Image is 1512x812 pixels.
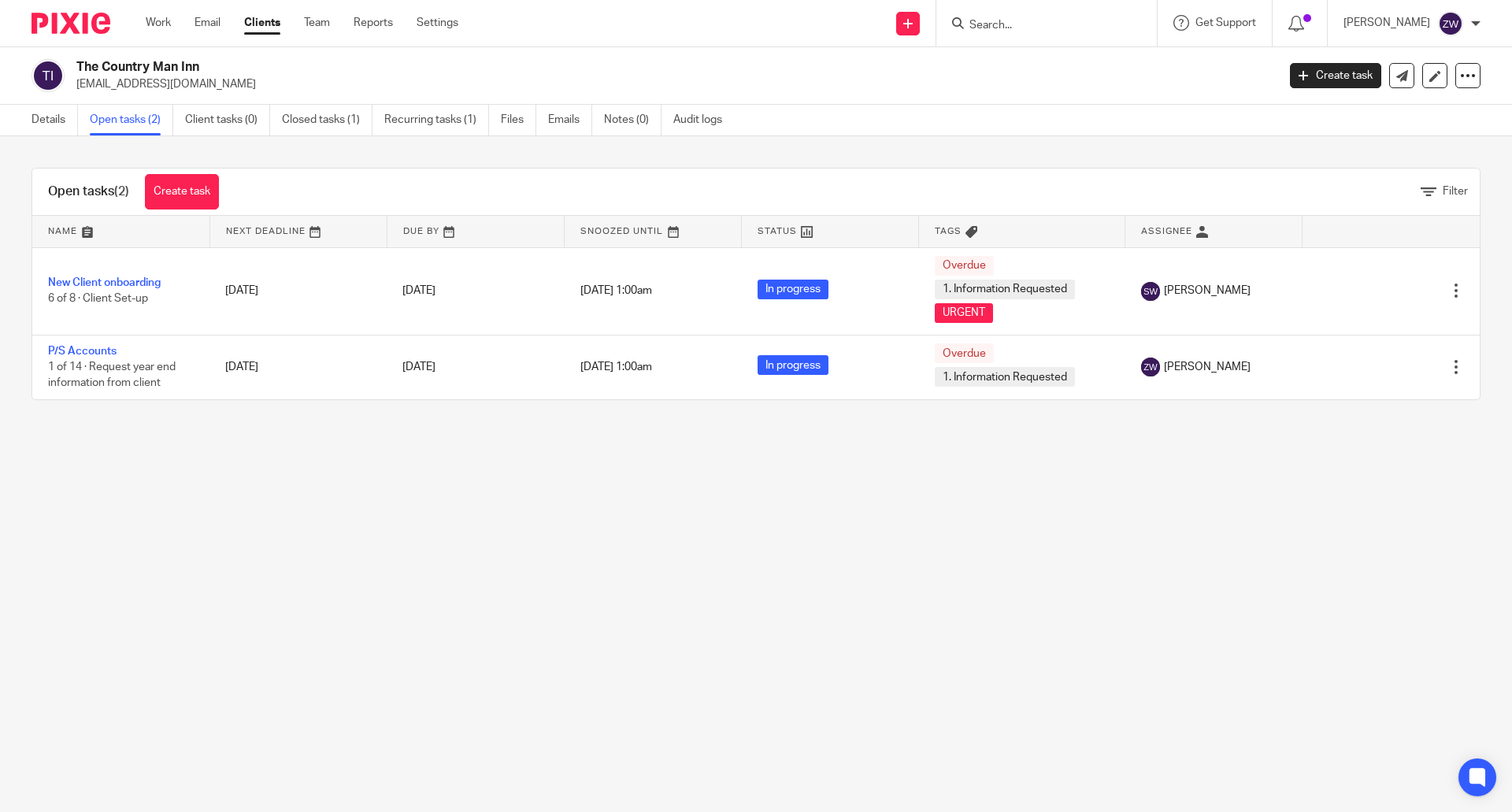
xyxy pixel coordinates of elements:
span: Get Support [1195,17,1256,28]
a: Team [304,15,330,31]
span: Snoozed Until [580,227,663,235]
td: [DATE] [209,247,387,335]
a: Clients [244,15,280,31]
span: 1. Information Requested [935,367,1075,387]
input: Search [968,19,1110,33]
span: (2) [114,185,129,198]
a: Create task [1290,63,1381,88]
a: Recurring tasks (1) [384,105,489,135]
a: Reports [354,15,393,31]
a: Client tasks (0) [185,105,270,135]
a: Details [31,105,78,135]
span: [DATE] [402,285,435,296]
h2: The Country Man Inn [76,59,1028,76]
a: Closed tasks (1) [282,105,372,135]
span: 1 of 14 · Request year end information from client [48,362,176,389]
span: [DATE] 1:00am [580,362,652,373]
span: [DATE] 1:00am [580,285,652,296]
a: Files [501,105,536,135]
a: Emails [548,105,592,135]
img: svg%3E [1141,358,1160,376]
a: Open tasks (2) [90,105,173,135]
span: Overdue [935,256,994,276]
span: 6 of 8 · Client Set-up [48,294,148,305]
span: Overdue [935,343,994,363]
a: P/S Accounts [48,346,117,357]
a: Email [195,15,220,31]
span: Filter [1443,186,1468,197]
span: [PERSON_NAME] [1164,283,1251,298]
span: URGENT [935,303,993,323]
a: New Client onboarding [48,277,161,288]
p: [PERSON_NAME] [1343,15,1430,31]
span: In progress [758,355,828,375]
img: svg%3E [1438,11,1463,36]
a: Settings [417,15,458,31]
a: Notes (0) [604,105,661,135]
span: In progress [758,280,828,299]
img: svg%3E [31,59,65,92]
span: [PERSON_NAME] [1164,359,1251,375]
span: Status [758,227,797,235]
span: [DATE] [402,362,435,373]
img: svg%3E [1141,282,1160,301]
td: [DATE] [209,335,387,399]
h1: Open tasks [48,184,129,200]
a: Audit logs [673,105,734,135]
a: Work [146,15,171,31]
a: Create task [145,174,219,209]
p: [EMAIL_ADDRESS][DOMAIN_NAME] [76,76,1266,92]
img: Pixie [31,13,110,34]
span: Tags [935,227,962,235]
span: 1. Information Requested [935,280,1075,299]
